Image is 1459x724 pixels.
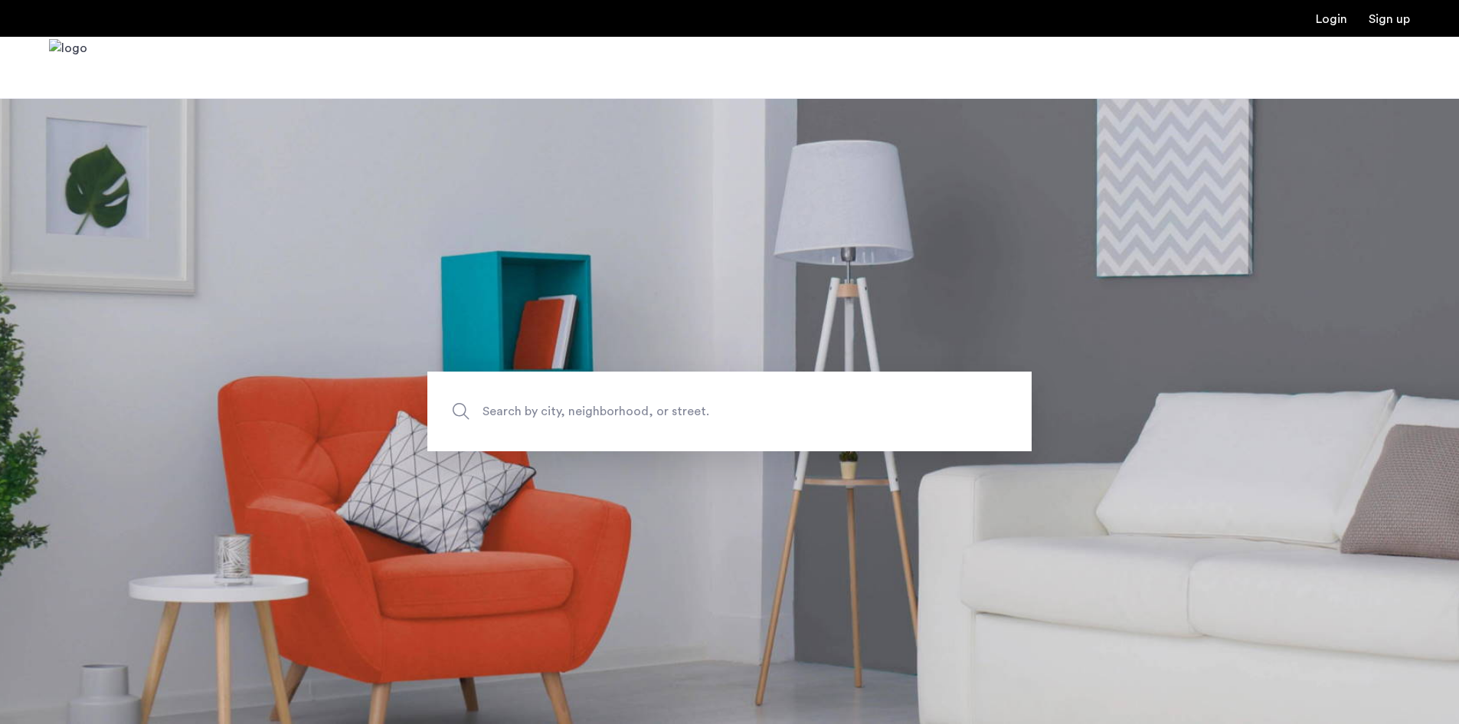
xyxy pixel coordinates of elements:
a: Login [1316,13,1347,25]
input: Apartment Search [427,372,1032,451]
a: Cazamio Logo [49,39,87,97]
span: Search by city, neighborhood, or street. [483,401,905,421]
a: Registration [1369,13,1410,25]
img: logo [49,39,87,97]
